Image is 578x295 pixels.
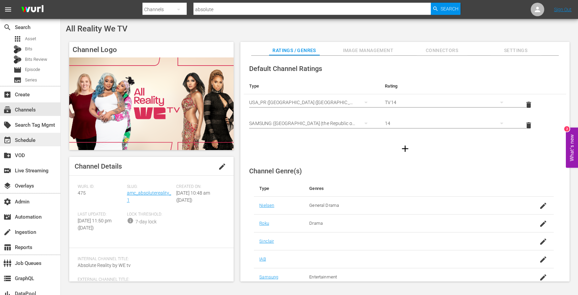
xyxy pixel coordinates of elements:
span: Search Tag Mgmt [3,121,11,129]
a: Sinclair [259,239,274,244]
span: info [127,217,134,224]
th: Type [254,180,304,197]
th: Genres [304,180,520,197]
span: Ingestion [3,228,11,236]
th: Type [244,78,379,94]
span: External Channel Title: [78,277,222,282]
span: Bits [25,46,32,52]
button: Open Feedback Widget [566,127,578,168]
span: Internal Channel Title: [78,256,222,262]
span: All Reality We TV [66,24,128,33]
span: VOD [3,151,11,159]
span: Automation [3,213,11,221]
div: SAMSUNG ([GEOGRAPHIC_DATA] (the Republic of)) [249,114,374,133]
div: Bits Review [14,55,22,64]
div: 2 [564,126,570,131]
span: Bits Review [25,56,47,63]
span: Slug: [127,184,173,190]
span: Default Channel Ratings [249,65,322,73]
span: Channel Genre(s) [249,167,302,175]
span: Ratings / Genres [269,46,320,55]
a: IAB [259,256,266,262]
a: Roku [259,221,269,226]
button: Search [431,3,461,15]
a: amc_absolutereality_1 [127,190,171,203]
span: delete [525,101,533,109]
span: Wurl ID: [78,184,124,190]
div: USA_PR ([GEOGRAPHIC_DATA] ([GEOGRAPHIC_DATA])) [249,93,374,112]
button: delete [521,97,537,113]
span: [DATE] 11:50 pm ([DATE]) [78,218,111,230]
span: Asset [25,35,36,42]
span: GraphQL [3,274,11,282]
a: Nielsen [259,203,274,208]
div: Bits [14,45,22,53]
span: Overlays [3,182,11,190]
span: Series [25,77,37,83]
span: Asset [14,35,22,43]
div: TV14 [385,93,510,112]
button: delete [521,117,537,133]
span: Admin [3,198,11,206]
h4: Channel Logo [69,42,234,57]
a: Sign Out [554,7,572,12]
div: 14 [385,114,510,133]
span: Channels [3,106,11,114]
span: Created On: [176,184,222,190]
th: Rating [379,78,515,94]
table: simple table [244,78,566,136]
span: Connectors [417,46,467,55]
div: 7-day lock [135,218,157,225]
img: All Reality We TV [69,57,234,150]
span: Live Streaming [3,167,11,175]
span: Search [441,3,458,15]
span: Create [3,91,11,99]
span: Series [14,76,22,84]
span: Job Queues [3,259,11,267]
span: Settings [491,46,541,55]
span: Search [3,23,11,31]
button: edit [214,158,230,175]
a: Samsung [259,274,278,279]
span: Absolute Reality by WE tv [78,263,131,268]
span: Episode [25,66,40,73]
span: delete [525,121,533,129]
span: Last Updated: [78,212,124,217]
span: [DATE] 10:48 am ([DATE]) [176,190,210,203]
span: menu [4,5,12,14]
span: Lock Threshold: [127,212,173,217]
span: edit [218,163,226,171]
span: Reports [3,243,11,251]
span: Episode [14,66,22,74]
span: 475 [78,190,86,196]
img: ans4CAIJ8jUAAAAAAAAAAAAAAAAAAAAAAAAgQb4GAAAAAAAAAAAAAAAAAAAAAAAAJMjXAAAAAAAAAAAAAAAAAAAAAAAAgAT5G... [16,2,49,18]
span: Schedule [3,136,11,144]
span: Image Management [343,46,393,55]
span: Channel Details [75,162,122,170]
